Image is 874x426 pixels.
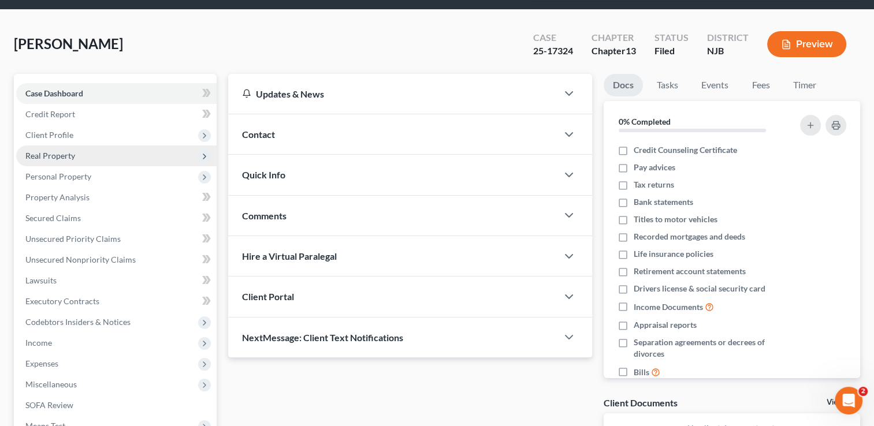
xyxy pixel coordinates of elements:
[25,296,99,306] span: Executory Contracts
[707,31,749,44] div: District
[634,144,737,156] span: Credit Counseling Certificate
[742,74,779,96] a: Fees
[626,45,636,56] span: 13
[25,88,83,98] span: Case Dashboard
[634,248,713,260] span: Life insurance policies
[835,387,862,414] iframe: Intercom live chat
[242,251,337,261] span: Hire a Virtual Paralegal
[242,210,287,221] span: Comments
[16,249,217,270] a: Unsecured Nonpriority Claims
[25,192,90,202] span: Property Analysis
[25,151,75,160] span: Real Property
[25,171,91,181] span: Personal Property
[25,379,77,389] span: Miscellaneous
[592,31,636,44] div: Chapter
[16,270,217,291] a: Lawsuits
[16,395,217,416] a: SOFA Review
[16,83,217,104] a: Case Dashboard
[604,397,678,409] div: Client Documents
[634,179,674,190] span: Tax returns
[16,291,217,312] a: Executory Contracts
[648,74,687,96] a: Tasks
[592,44,636,58] div: Chapter
[634,367,649,378] span: Bills
[25,400,73,410] span: SOFA Review
[16,208,217,229] a: Secured Claims
[25,275,57,285] span: Lawsuits
[242,88,544,100] div: Updates & News
[619,117,671,126] strong: 0% Completed
[242,169,285,180] span: Quick Info
[25,317,131,327] span: Codebtors Insiders & Notices
[25,109,75,119] span: Credit Report
[25,338,52,347] span: Income
[242,129,275,140] span: Contact
[767,31,846,57] button: Preview
[634,231,745,242] span: Recorded mortgages and deeds
[827,398,856,406] a: View All
[25,234,121,244] span: Unsecured Priority Claims
[25,255,136,264] span: Unsecured Nonpriority Claims
[16,104,217,125] a: Credit Report
[25,213,81,223] span: Secured Claims
[25,130,73,140] span: Client Profile
[16,229,217,249] a: Unsecured Priority Claims
[634,283,765,294] span: Drivers license & social security card
[784,74,825,96] a: Timer
[604,74,643,96] a: Docs
[858,387,868,396] span: 2
[16,187,217,208] a: Property Analysis
[25,358,58,368] span: Expenses
[242,332,403,343] span: NextMessage: Client Text Notifications
[242,291,294,302] span: Client Portal
[634,319,697,331] span: Appraisal reports
[533,44,573,58] div: 25-17324
[707,44,749,58] div: NJB
[634,301,703,313] span: Income Documents
[634,337,786,360] span: Separation agreements or decrees of divorces
[654,31,689,44] div: Status
[634,162,675,173] span: Pay advices
[634,214,717,225] span: Titles to motor vehicles
[692,74,738,96] a: Events
[634,196,693,208] span: Bank statements
[634,266,746,277] span: Retirement account statements
[533,31,573,44] div: Case
[14,35,123,52] span: [PERSON_NAME]
[654,44,689,58] div: Filed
